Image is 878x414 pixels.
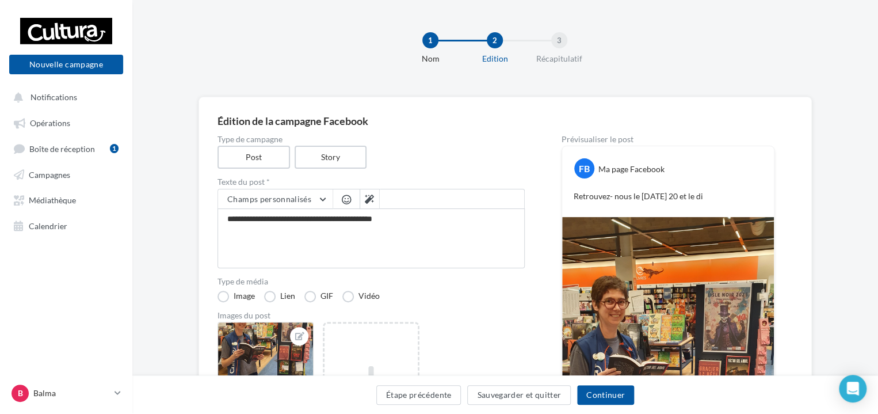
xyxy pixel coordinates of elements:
span: Médiathèque [29,195,76,205]
div: 2 [487,32,503,48]
span: Calendrier [29,221,67,230]
a: Calendrier [7,215,125,236]
div: 1 [110,144,119,153]
span: B [18,388,23,399]
div: FB [574,158,594,178]
label: Type de campagne [217,135,525,143]
div: Prévisualiser le post [562,135,774,143]
label: Vidéo [342,291,380,302]
span: Notifications [30,92,77,102]
span: Campagnes [29,169,70,179]
a: Campagnes [7,164,125,184]
div: Récapitulatif [522,53,596,64]
div: Images du post [217,312,525,320]
span: Champs personnalisés [227,194,311,204]
label: GIF [304,291,333,302]
button: Sauvegarder et quitter [467,385,571,405]
button: Continuer [577,385,634,405]
a: Opérations [7,112,125,132]
button: Champs personnalisés [218,189,333,209]
p: Balma [33,388,110,399]
div: 1 [422,32,438,48]
label: Image [217,291,255,302]
div: Nom [394,53,467,64]
label: Story [295,146,367,169]
label: Texte du post * [217,178,525,186]
a: B Balma [9,382,123,404]
label: Lien [264,291,295,302]
label: Post [217,146,290,169]
span: Boîte de réception [29,143,95,153]
div: Ma page Facebook [598,164,665,175]
p: Retrouvez- nous le [DATE] 20 et le di [574,191,762,202]
a: Médiathèque [7,189,125,210]
div: 3 [551,32,567,48]
button: Notifications [7,86,121,107]
span: Opérations [30,118,70,128]
div: Édition de la campagne Facebook [217,116,793,126]
div: Edition [458,53,532,64]
button: Étape précédente [376,385,461,405]
a: Boîte de réception1 [7,138,125,159]
label: Type de média [217,278,525,286]
button: Nouvelle campagne [9,55,123,74]
div: Open Intercom Messenger [839,375,866,402]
